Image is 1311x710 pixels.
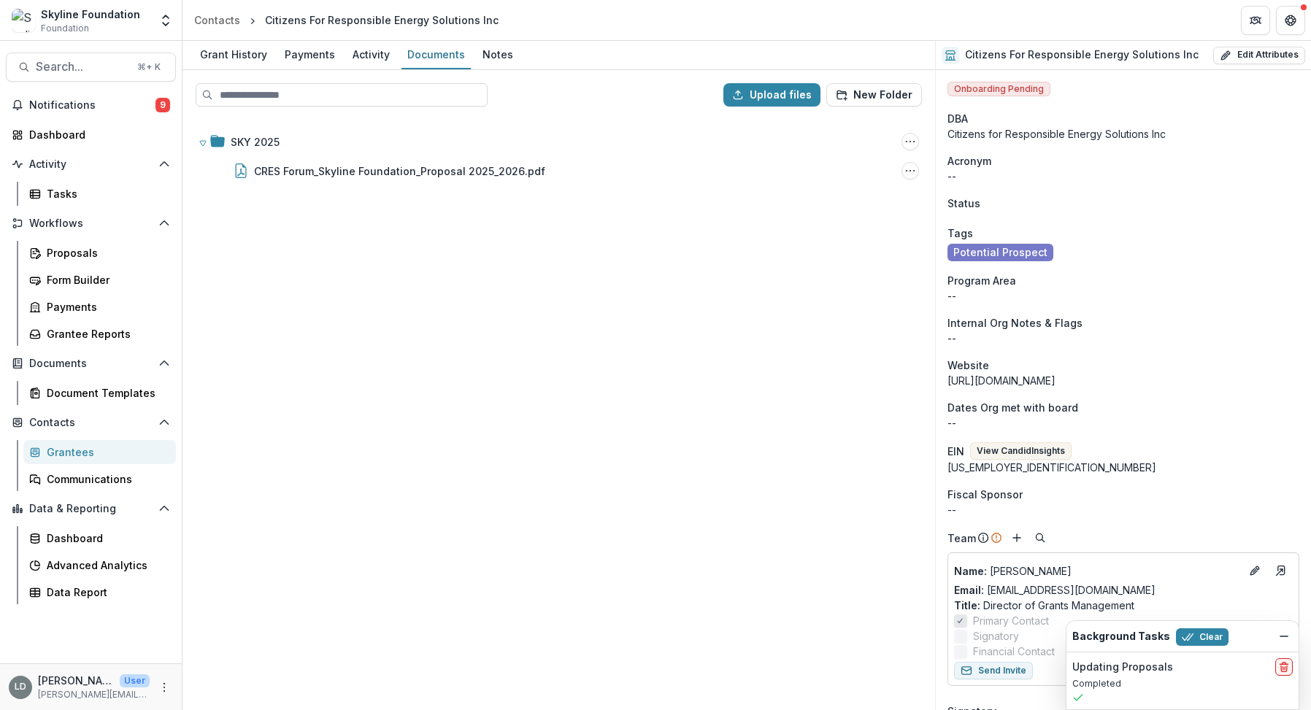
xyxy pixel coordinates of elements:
button: More [155,679,173,696]
div: Skyline Foundation [41,7,140,22]
button: Edit Attributes [1213,47,1305,64]
button: Add [1008,529,1026,547]
div: Document Templates [47,385,164,401]
p: -- [947,169,1299,184]
span: Search... [36,60,128,74]
p: -- [947,288,1299,304]
a: Payments [279,41,341,69]
span: Primary Contact [973,613,1049,628]
div: Dashboard [29,127,164,142]
button: Open Activity [6,153,176,176]
img: Skyline Foundation [12,9,35,32]
span: Fiscal Sponsor [947,487,1023,502]
nav: breadcrumb [188,9,504,31]
button: Open Documents [6,352,176,375]
p: [PERSON_NAME][EMAIL_ADDRESS][DOMAIN_NAME] [38,688,150,701]
span: Workflows [29,217,153,230]
button: Open Workflows [6,212,176,235]
a: Proposals [23,241,176,265]
a: Payments [23,295,176,319]
div: CRES Forum_Skyline Foundation_Proposal 2025_2026.pdf [254,163,545,179]
a: Grantee Reports [23,322,176,346]
button: SKY 2025 Options [901,133,919,150]
button: Clear [1176,628,1229,646]
span: Acronym [947,153,991,169]
a: Communications [23,467,176,491]
h2: Citizens For Responsible Energy Solutions Inc [965,49,1199,61]
span: Documents [29,358,153,370]
span: Signatory [973,628,1019,644]
a: Advanced Analytics [23,553,176,577]
a: Grant History [194,41,273,69]
button: Open entity switcher [155,6,176,35]
button: Search [1031,529,1049,547]
button: Open Data & Reporting [6,497,176,520]
div: Proposals [47,245,164,261]
h2: Updating Proposals [1072,661,1173,674]
div: CRES Forum_Skyline Foundation_Proposal 2025_2026.pdfCRES Forum_Skyline Foundation_Proposal 2025_2... [193,156,925,185]
button: Send Invite [954,662,1033,679]
div: Payments [47,299,164,315]
p: -- [947,331,1299,346]
div: SKY 2025SKY 2025 Options [193,127,925,156]
div: Data Report [47,584,164,600]
div: Form Builder [47,272,164,288]
p: [PERSON_NAME] [954,563,1240,579]
button: Search... [6,53,176,82]
h2: Background Tasks [1072,630,1170,643]
div: Lisa Dinh [15,682,26,692]
p: -- [947,415,1299,431]
div: Activity [347,44,396,65]
span: Contacts [29,417,153,429]
span: Foundation [41,22,89,35]
span: Onboarding Pending [947,82,1050,96]
a: Notes [477,41,519,69]
span: DBA [947,111,968,126]
div: Grant History [194,44,273,65]
div: Notes [477,44,519,65]
a: Document Templates [23,381,176,405]
div: -- [947,502,1299,517]
span: 9 [155,98,170,112]
a: Tasks [23,182,176,206]
a: Contacts [188,9,246,31]
div: Citizens for Responsible Energy Solutions Inc [947,126,1299,142]
span: Financial Contact [973,644,1055,659]
button: New Folder [826,83,922,107]
button: Notifications9 [6,93,176,117]
a: Form Builder [23,268,176,292]
p: User [120,674,150,687]
span: Potential Prospect [953,247,1047,259]
a: Dashboard [6,123,176,147]
span: Internal Org Notes & Flags [947,315,1083,331]
span: Tags [947,225,973,241]
a: Go to contact [1269,559,1293,582]
div: Tasks [47,186,164,201]
span: Name : [954,565,987,577]
span: Title : [954,599,980,611]
div: Contacts [194,12,240,28]
span: Notifications [29,99,155,112]
div: Payments [279,44,341,65]
span: Website [947,358,989,373]
div: ⌘ + K [134,59,164,75]
span: Status [947,196,980,211]
button: Dismiss [1275,628,1293,645]
div: Dashboard [47,530,164,546]
div: Citizens For Responsible Energy Solutions Inc [265,12,499,28]
a: Grantees [23,440,176,464]
span: Dates Org met with board [947,400,1078,415]
button: Upload files [723,83,820,107]
span: Email: [954,584,984,596]
p: Director of Grants Management [954,598,1293,613]
button: View CandidInsights [970,442,1072,460]
p: Team [947,530,976,546]
a: [URL][DOMAIN_NAME] [947,374,1056,387]
div: SKY 2025 [231,134,280,150]
button: Edit [1246,562,1264,579]
span: Data & Reporting [29,503,153,515]
button: Open Contacts [6,411,176,434]
a: Activity [347,41,396,69]
p: [PERSON_NAME] [38,673,114,688]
